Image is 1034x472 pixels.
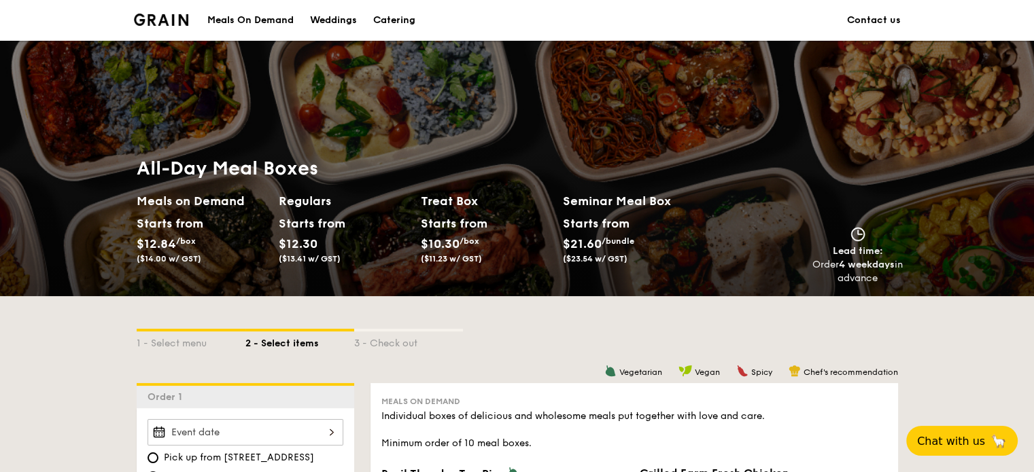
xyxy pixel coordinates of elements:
img: icon-vegetarian.fe4039eb.svg [604,365,617,377]
h2: Regulars [279,192,410,211]
span: ($13.41 w/ GST) [279,254,341,264]
div: Starts from [137,213,197,234]
span: $12.84 [137,236,176,251]
span: ($23.54 w/ GST) [563,254,627,264]
span: Order 1 [148,391,188,403]
a: Logotype [134,14,189,26]
span: 🦙 [990,433,1007,449]
span: Pick up from [STREET_ADDRESS] [164,451,314,465]
button: Chat with us🦙 [906,426,1018,456]
span: Chef's recommendation [804,367,898,377]
div: Starts from [279,213,339,234]
span: /bundle [602,236,634,246]
span: Vegan [695,367,720,377]
h2: Seminar Meal Box [563,192,705,211]
strong: 4 weekdays [839,259,895,270]
h2: Treat Box [421,192,552,211]
span: ($11.23 w/ GST) [421,254,482,264]
span: Spicy [751,367,772,377]
div: 2 - Select items [245,331,354,350]
input: Pick up from [STREET_ADDRESS] [148,452,158,463]
img: icon-spicy.37a8142b.svg [736,365,748,377]
div: 1 - Select menu [137,331,245,350]
img: icon-vegan.f8ff3823.svg [678,365,692,377]
span: Lead time: [833,245,883,257]
span: ($14.00 w/ GST) [137,254,201,264]
span: /box [460,236,479,246]
span: $21.60 [563,236,602,251]
h2: Meals on Demand [137,192,268,211]
div: Order in advance [812,258,903,285]
div: Starts from [563,213,629,234]
img: Grain [134,14,189,26]
div: 3 - Check out [354,331,463,350]
input: Event date [148,419,343,446]
div: Starts from [421,213,481,234]
span: $12.30 [279,236,317,251]
div: Individual boxes of delicious and wholesome meals put together with love and care. Minimum order ... [381,410,887,450]
img: icon-chef-hat.a58ddaea.svg [789,365,801,377]
span: Vegetarian [619,367,662,377]
h1: All-Day Meal Boxes [137,156,705,181]
span: $10.30 [421,236,460,251]
span: Chat with us [917,435,985,448]
span: Meals on Demand [381,397,460,406]
img: icon-clock.2db775ea.svg [848,227,868,242]
span: /box [176,236,196,246]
